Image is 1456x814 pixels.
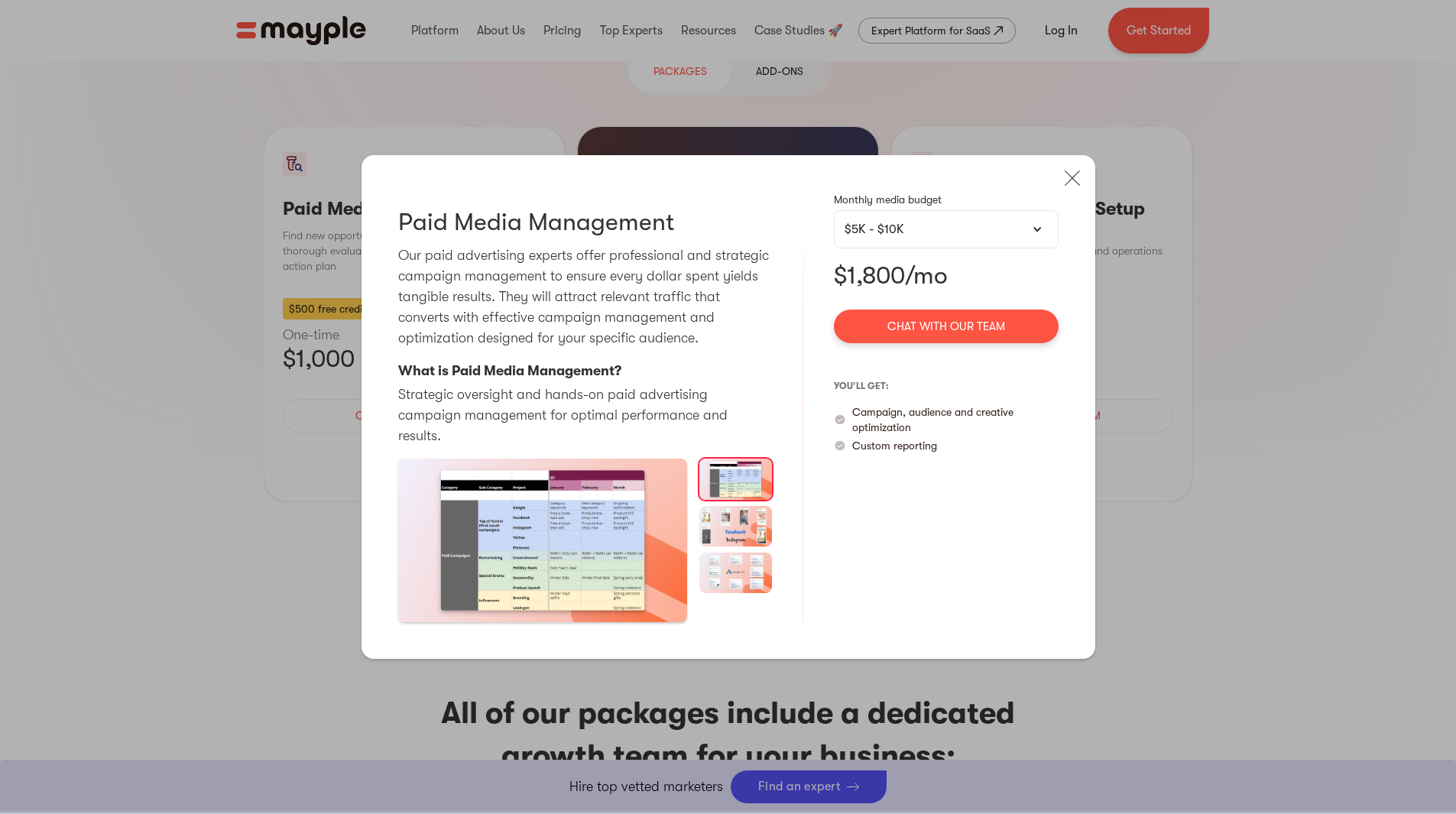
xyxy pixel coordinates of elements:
[845,220,1048,238] div: $5K - $10K
[834,210,1059,248] div: $5K - $10K
[398,245,772,349] p: Our paid advertising experts offer professional and strategic campaign management to ensure every...
[834,261,1059,291] p: $1,800/mo
[398,459,688,621] a: open lightbox
[398,207,674,238] h3: Paid Media Management
[852,404,1059,435] p: Campaign, audience and creative optimization
[834,310,1059,343] a: Chat with our team
[834,192,1059,207] p: Monthly media budget
[852,438,937,453] p: Custom reporting
[834,374,1059,398] p: you’ll get:
[398,361,621,381] p: What is Paid Media Management?
[398,384,772,446] p: Strategic oversight and hands-on paid advertising campaign management for optimal performance and...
